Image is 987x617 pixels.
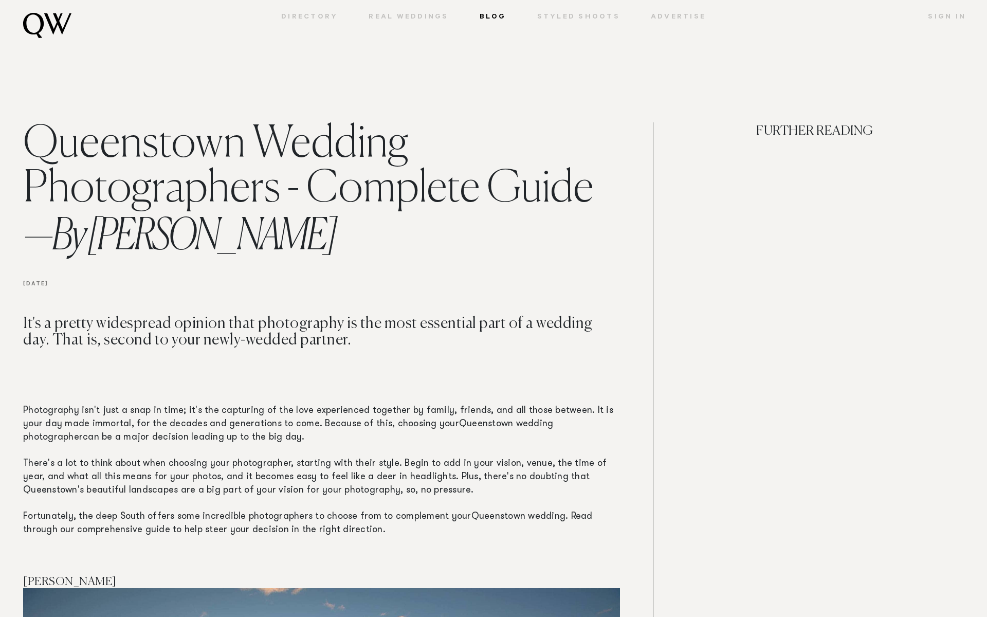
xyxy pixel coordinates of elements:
span: By [PERSON_NAME] [23,215,335,259]
a: Directory [266,13,353,22]
span: There's a lot to think about when choosing your photographer, starting with their style. Begin to... [23,459,607,495]
h1: Queenstown Wedding Photographers - Complete Guide [23,122,620,263]
span: [PERSON_NAME] [23,576,117,588]
span: . Read through our comprehensive guide to help steer your decision in the right direction. [23,512,593,535]
span: Photography isn't just a snap in time; it's the capturing of the love experienced together by fam... [23,406,613,429]
a: Styled Shoots [522,13,635,22]
a: Sign In [912,13,966,22]
h6: [DATE] [23,263,620,316]
h4: FURTHER READING [666,122,964,176]
a: Real Weddings [353,13,464,22]
a: Advertise [635,13,721,22]
h3: It's a pretty widespread opinion that photography is the most essential part of a wedding day. Th... [23,316,620,404]
span: can be a major decision leading up to the big day. [83,433,305,442]
span: Queenstown wedding [471,512,566,521]
span: Fortunately, the deep South offers some incredible photographers to choose from to complement your [23,512,471,521]
img: monogram.svg [23,13,71,38]
span: — [23,215,51,259]
a: Blog [464,13,522,22]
